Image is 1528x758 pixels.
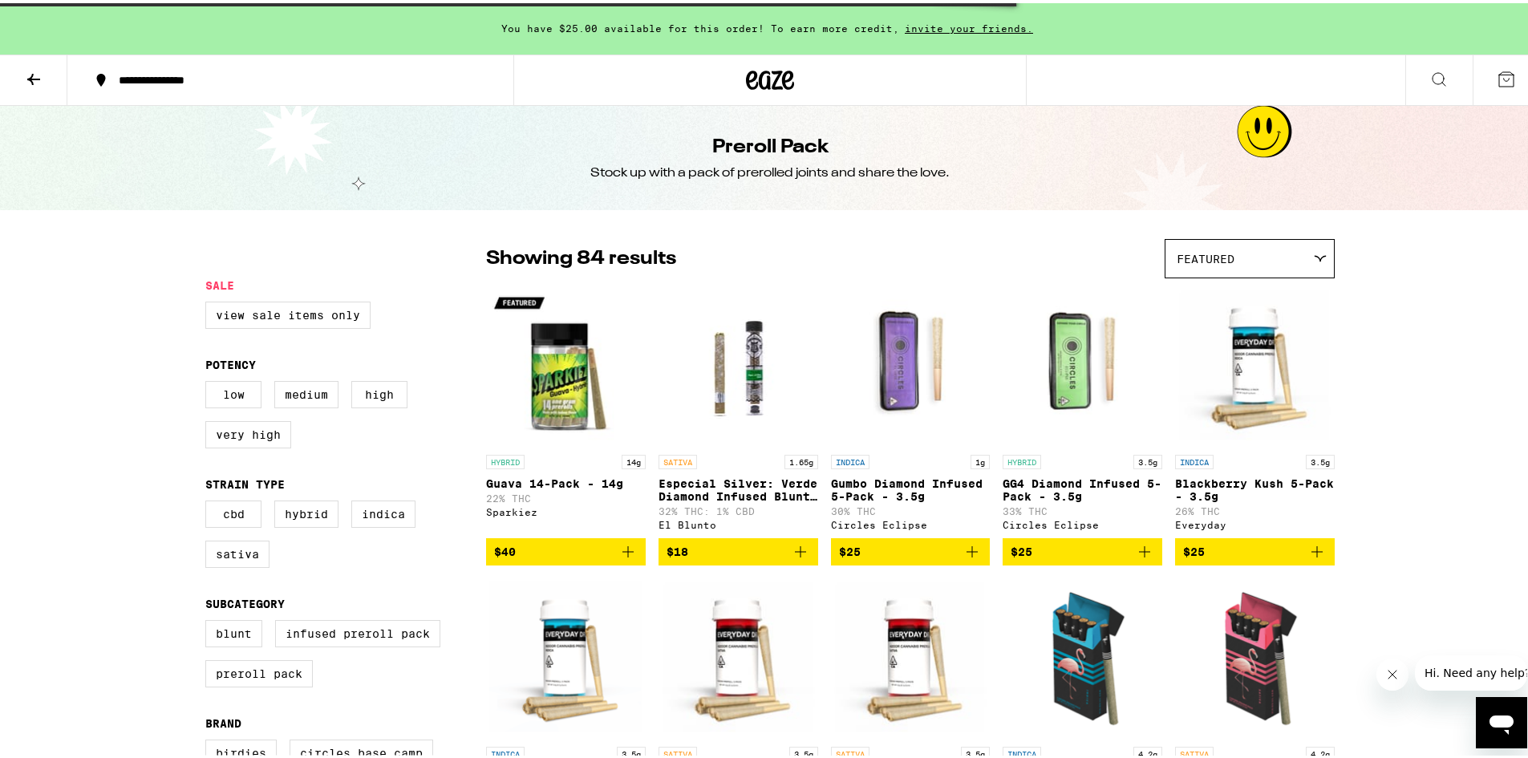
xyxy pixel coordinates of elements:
label: View Sale Items Only [205,298,371,326]
a: Open page for Especial Silver: Verde Diamond Infused Blunt - 1.65g from El Blunto [659,283,818,535]
p: 4.2g [1306,744,1335,758]
p: 32% THC: 1% CBD [659,503,818,513]
p: INDICA [831,452,869,466]
div: Circles Eclipse [1003,517,1162,527]
p: 26% THC [1175,503,1335,513]
p: SATIVA [659,744,697,758]
img: El Blunto - Especial Silver: Verde Diamond Infused Blunt - 1.65g [659,283,818,444]
a: Open page for Guava 14-Pack - 14g from Sparkiez [486,283,646,535]
span: $40 [494,542,516,555]
img: Birdies - Ultra Sativa 5-Pack - 4.20g [1175,575,1335,736]
p: HYBRID [1003,452,1041,466]
img: Everyday - Super Lemon Haze 5-Pack - 3.5g [831,575,991,736]
p: 1g [971,452,990,466]
span: $25 [839,542,861,555]
p: HYBRID [486,452,525,466]
label: Preroll Pack [205,657,313,684]
p: INDICA [1003,744,1041,758]
label: Very High [205,418,291,445]
p: Blackberry Kush 5-Pack - 3.5g [1175,474,1335,500]
button: Add to bag [831,535,991,562]
p: 4.2g [1133,744,1162,758]
button: Add to bag [1003,535,1162,562]
a: Open page for GG4 Diamond Infused 5-Pack - 3.5g from Circles Eclipse [1003,283,1162,535]
img: Circles Eclipse - GG4 Diamond Infused 5-Pack - 3.5g [1003,283,1162,444]
label: Blunt [205,617,262,644]
span: invite your friends. [899,20,1039,30]
p: INDICA [1175,452,1214,466]
label: Low [205,378,261,405]
button: Add to bag [486,535,646,562]
label: Infused Preroll Pack [275,617,440,644]
div: El Blunto [659,517,818,527]
legend: Brand [205,714,241,727]
label: Indica [351,497,415,525]
span: You have $25.00 available for this order! To earn more credit, [501,20,899,30]
img: Everyday - Blackberry Kush 5-Pack - 3.5g [1175,283,1335,444]
span: Featured [1177,249,1234,262]
p: SATIVA [1175,744,1214,758]
label: Hybrid [274,497,338,525]
p: Especial Silver: Verde Diamond Infused Blunt - 1.65g [659,474,818,500]
p: SATIVA [659,452,697,466]
button: Add to bag [659,535,818,562]
div: Circles Eclipse [831,517,991,527]
p: 14g [622,452,646,466]
label: Medium [274,378,338,405]
p: 3.5g [961,744,990,758]
label: CBD [205,497,261,525]
p: 22% THC [486,490,646,501]
legend: Sale [205,276,234,289]
iframe: Message from company [1415,652,1527,687]
img: Everyday - Acapulco Gold 5-Pack - 3.5g [659,575,818,736]
img: Everyday - Grape Ape 5-Pack - 3.5g [486,575,646,736]
span: $25 [1183,542,1205,555]
p: SATIVA [831,744,869,758]
span: Hi. Need any help? [10,11,116,24]
p: 1.65g [784,452,818,466]
span: $18 [667,542,688,555]
h1: Preroll Pack [712,131,829,158]
img: Sparkiez - Guava 14-Pack - 14g [486,283,646,444]
p: 3.5g [1306,452,1335,466]
p: 3.5g [617,744,646,758]
div: Everyday [1175,517,1335,527]
p: GG4 Diamond Infused 5-Pack - 3.5g [1003,474,1162,500]
iframe: Button to launch messaging window [1476,694,1527,745]
div: Stock up with a pack of prerolled joints and share the love. [590,161,950,179]
p: 3.5g [1133,452,1162,466]
p: Gumbo Diamond Infused 5-Pack - 3.5g [831,474,991,500]
label: Sativa [205,537,270,565]
p: INDICA [486,744,525,758]
img: Circles Eclipse - Gumbo Diamond Infused 5-Pack - 3.5g [831,283,991,444]
label: High [351,378,407,405]
legend: Potency [205,355,256,368]
legend: Strain Type [205,475,285,488]
iframe: Close message [1376,655,1408,687]
img: Birdies - Ultra Indica 5-Pack - 4.20g [1003,575,1162,736]
button: Add to bag [1175,535,1335,562]
p: Guava 14-Pack - 14g [486,474,646,487]
p: 3.5g [789,744,818,758]
a: Open page for Gumbo Diamond Infused 5-Pack - 3.5g from Circles Eclipse [831,283,991,535]
a: Open page for Blackberry Kush 5-Pack - 3.5g from Everyday [1175,283,1335,535]
p: Showing 84 results [486,242,676,270]
span: $25 [1011,542,1032,555]
p: 33% THC [1003,503,1162,513]
p: 30% THC [831,503,991,513]
div: Sparkiez [486,504,646,514]
legend: Subcategory [205,594,285,607]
